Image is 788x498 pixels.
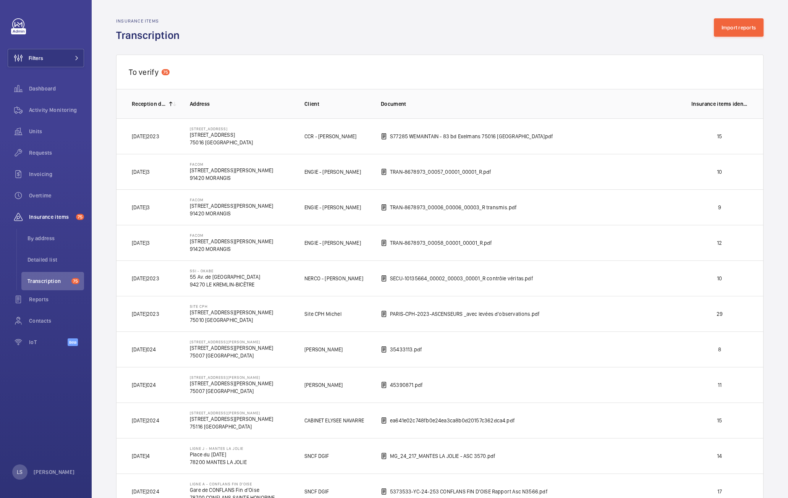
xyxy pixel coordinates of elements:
[190,423,273,430] p: 75116 [GEOGRAPHIC_DATA]
[304,346,343,353] p: [PERSON_NAME]
[116,55,764,89] div: To verify
[691,133,748,140] p: 15
[390,275,533,282] p: SECU-10135664_00002_00003_00001_R contrôle véritas.pdf
[190,167,273,174] p: [STREET_ADDRESS][PERSON_NAME]
[691,100,748,108] p: Insurance items identified
[190,309,273,316] p: [STREET_ADDRESS][PERSON_NAME]
[190,375,273,380] p: [STREET_ADDRESS][PERSON_NAME]
[132,452,150,460] p: [DATE]4
[190,458,247,466] p: 78200 MANTES LA JOLIE
[132,275,159,282] p: [DATE]2023
[28,234,84,242] span: By address
[691,204,748,211] p: 9
[190,281,260,288] p: 94270 LE KREMLIN-BICÊTRE
[390,133,553,140] p: S77285 WEMAINTAIN - 83 bd Exelmans 75016 [GEOGRAPHIC_DATA]pdf
[691,239,748,247] p: 12
[190,233,273,238] p: Facom
[304,417,364,424] p: CABINET ELYSEE NAVARRE
[390,488,548,495] p: 5373533-YC-24-253 CONFLANS FIN D'OISE Rapport Asc N3566.pdf
[304,275,363,282] p: NERCO - [PERSON_NAME]
[390,204,517,211] p: TRAN-8678973_00006_00006_00003_R transmis.pdf
[190,273,260,281] p: 55 Av. de [GEOGRAPHIC_DATA]
[691,488,748,495] p: 17
[304,381,343,389] p: [PERSON_NAME]
[691,381,748,389] p: 11
[17,468,23,476] p: LS
[691,168,748,176] p: 10
[390,346,422,353] p: 35433113.pdf
[190,482,275,486] p: Ligne A - CONFLANS FIN D'OISE
[28,256,84,264] span: Detailed list
[381,100,679,108] p: Document
[304,239,361,247] p: ENGIE - [PERSON_NAME]
[304,100,369,108] p: Client
[68,338,78,346] span: Beta
[390,168,492,176] p: TRAN-8678973_00057_00001_00001_R.pdf
[116,28,184,42] h1: Transcription
[190,344,273,352] p: [STREET_ADDRESS][PERSON_NAME]
[190,451,247,458] p: Place du [DATE]
[76,214,84,220] span: 75
[29,213,73,221] span: Insurance items
[190,352,273,359] p: 75007 [GEOGRAPHIC_DATA]
[190,486,275,494] p: Gare de CONFLANS Fin d'Oise
[190,210,273,217] p: 91420 MORANGIS
[29,128,84,135] span: Units
[116,18,184,24] h2: Insurance items
[190,387,273,395] p: 75007 [GEOGRAPHIC_DATA]
[29,54,43,62] span: Filters
[190,197,273,202] p: Facom
[190,446,247,451] p: Ligne J - MANTES LA JOLIE
[29,317,84,325] span: Contacts
[390,417,515,424] p: ea641e02c748fb0e24ea3ca8b0d20157c362dca4.pdf
[132,168,150,176] p: [DATE]3
[714,18,764,37] button: Import reports
[132,100,166,108] p: Reception date
[190,411,273,415] p: [STREET_ADDRESS][PERSON_NAME]
[190,316,273,324] p: 75010 [GEOGRAPHIC_DATA]
[29,85,84,92] span: Dashboard
[132,133,159,140] p: [DATE]2023
[390,239,492,247] p: TRAN-8678973_00058_00001_00001_R.pdf
[691,346,748,353] p: 8
[71,278,79,284] span: 75
[190,126,253,131] p: [STREET_ADDRESS]
[691,275,748,282] p: 10
[304,452,329,460] p: SNCF DGIF
[390,381,423,389] p: 45390871.pdf
[304,310,341,318] p: Site CPH Michel
[132,204,150,211] p: [DATE]3
[29,338,68,346] span: IoT
[190,415,273,423] p: [STREET_ADDRESS][PERSON_NAME]
[132,417,159,424] p: [DATE]2024
[390,310,540,318] p: PARIS-CPH-2023-ASCENSEURS _avec levées d'observations.pdf
[132,346,156,353] p: [DATE]024
[304,488,329,495] p: SNCF DGIF
[190,174,273,182] p: 91420 MORANGIS
[190,100,292,108] p: Address
[190,139,253,146] p: 75016 [GEOGRAPHIC_DATA]
[304,168,361,176] p: ENGIE - [PERSON_NAME]
[190,380,273,387] p: [STREET_ADDRESS][PERSON_NAME]
[8,49,84,67] button: Filters
[190,245,273,253] p: 91420 MORANGIS
[190,131,253,139] p: [STREET_ADDRESS]
[132,381,156,389] p: [DATE]024
[132,488,159,495] p: [DATE]2024
[390,452,495,460] p: MG_24_217_MANTES LA JOLIE - ASC 3570.pdf
[304,204,361,211] p: ENGIE - [PERSON_NAME]
[190,162,273,167] p: Facom
[190,268,260,273] p: SSI - OKABE
[132,310,159,318] p: [DATE]2023
[190,238,273,245] p: [STREET_ADDRESS][PERSON_NAME]
[691,310,748,318] p: 29
[28,277,68,285] span: Transcription
[29,192,84,199] span: Overtime
[691,417,748,424] p: 15
[29,149,84,157] span: Requests
[34,468,75,476] p: [PERSON_NAME]
[29,296,84,303] span: Reports
[190,340,273,344] p: [STREET_ADDRESS][PERSON_NAME]
[162,69,170,75] span: 75
[691,452,748,460] p: 14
